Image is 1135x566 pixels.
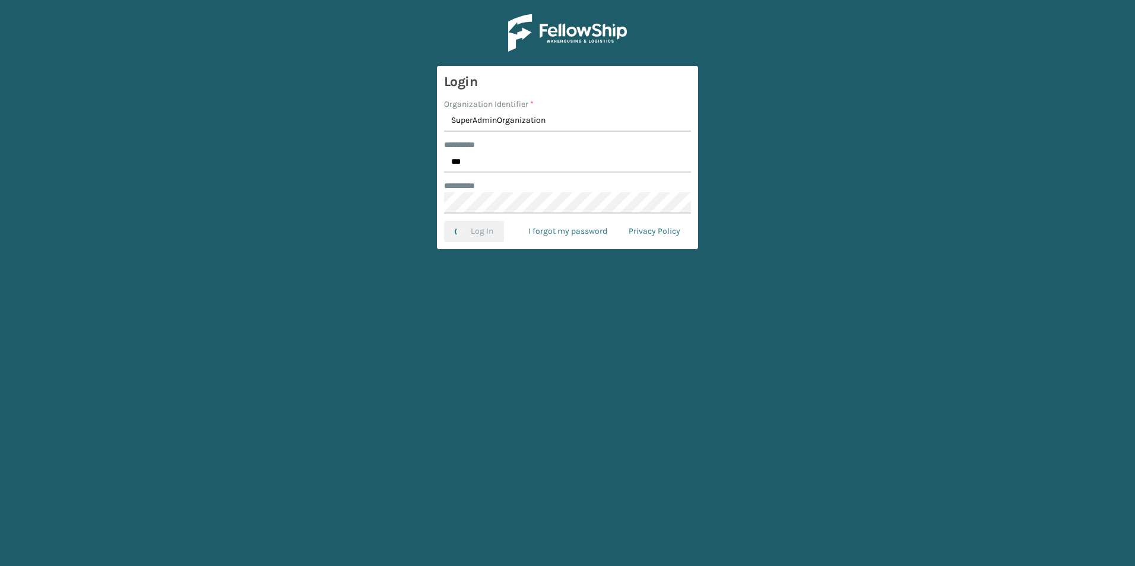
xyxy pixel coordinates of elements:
a: Privacy Policy [618,221,691,242]
button: Log In [444,221,504,242]
img: Logo [508,14,627,52]
a: I forgot my password [518,221,618,242]
h3: Login [444,73,691,91]
label: Organization Identifier [444,98,534,110]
